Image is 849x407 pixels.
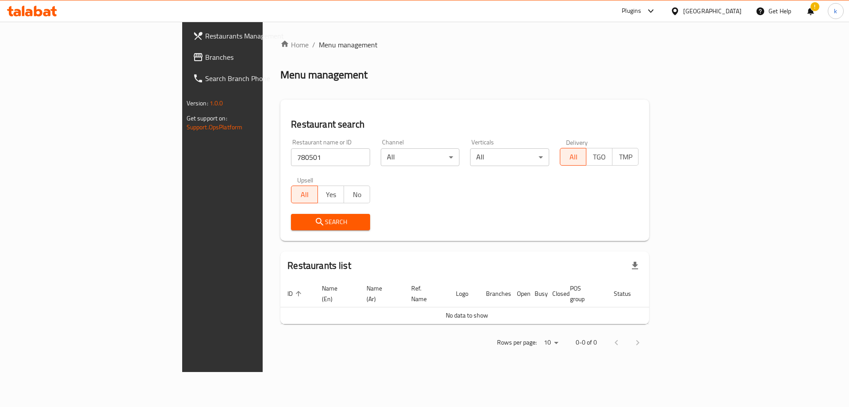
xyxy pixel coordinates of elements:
[564,151,583,163] span: All
[287,259,351,272] h2: Restaurants list
[187,121,243,133] a: Support.OpsPlatform
[186,47,324,68] a: Branches
[479,280,510,307] th: Branches
[317,186,344,203] button: Yes
[205,52,317,62] span: Branches
[344,186,370,203] button: No
[280,39,649,50] nav: breadcrumb
[622,6,641,16] div: Plugins
[187,97,208,109] span: Version:
[381,148,460,166] div: All
[319,39,378,50] span: Menu management
[186,25,324,47] a: Restaurants Management
[411,283,438,304] span: Ref. Name
[586,148,612,166] button: TGO
[540,336,562,349] div: Rows per page:
[616,151,635,163] span: TMP
[280,68,367,82] h2: Menu management
[186,68,324,89] a: Search Branch Phone
[322,283,349,304] span: Name (En)
[614,288,642,299] span: Status
[280,280,684,324] table: enhanced table
[298,217,363,228] span: Search
[205,73,317,84] span: Search Branch Phone
[570,283,596,304] span: POS group
[291,118,639,131] h2: Restaurant search
[497,337,537,348] p: Rows per page:
[205,31,317,41] span: Restaurants Management
[287,288,304,299] span: ID
[510,280,528,307] th: Open
[612,148,639,166] button: TMP
[624,255,646,276] div: Export file
[560,148,586,166] button: All
[187,112,227,124] span: Get support on:
[291,186,317,203] button: All
[291,214,370,230] button: Search
[321,188,340,201] span: Yes
[449,280,479,307] th: Logo
[683,6,742,16] div: [GEOGRAPHIC_DATA]
[470,148,549,166] div: All
[528,280,545,307] th: Busy
[297,177,314,183] label: Upsell
[834,6,837,16] span: k
[545,280,563,307] th: Closed
[210,97,223,109] span: 1.0.0
[446,310,488,321] span: No data to show
[576,337,597,348] p: 0-0 of 0
[295,188,314,201] span: All
[590,151,609,163] span: TGO
[367,283,394,304] span: Name (Ar)
[566,139,588,145] label: Delivery
[291,148,370,166] input: Search for restaurant name or ID..
[348,188,367,201] span: No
